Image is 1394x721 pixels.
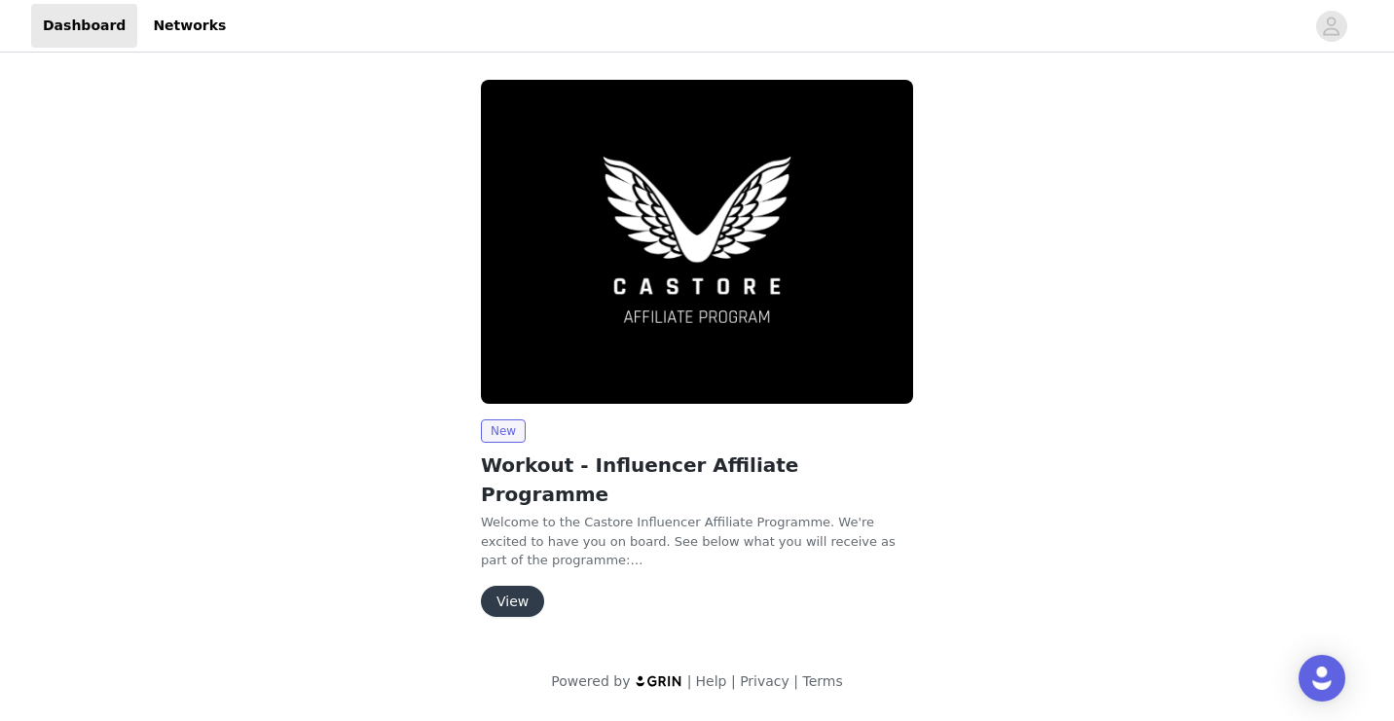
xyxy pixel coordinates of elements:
span: | [687,673,692,689]
span: New [481,419,526,443]
a: Help [696,673,727,689]
a: Privacy [740,673,789,689]
span: Powered by [551,673,630,689]
img: Castore [481,80,913,404]
div: Open Intercom Messenger [1299,655,1345,702]
div: avatar [1322,11,1340,42]
img: logo [635,674,683,687]
button: View [481,586,544,617]
a: Dashboard [31,4,137,48]
h2: Workout - Influencer Affiliate Programme [481,451,913,509]
a: Terms [802,673,842,689]
p: Welcome to the Castore Influencer Affiliate Programme. We're excited to have you on board. See be... [481,513,913,570]
span: | [731,673,736,689]
span: | [793,673,798,689]
a: View [481,595,544,609]
a: Networks [141,4,238,48]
